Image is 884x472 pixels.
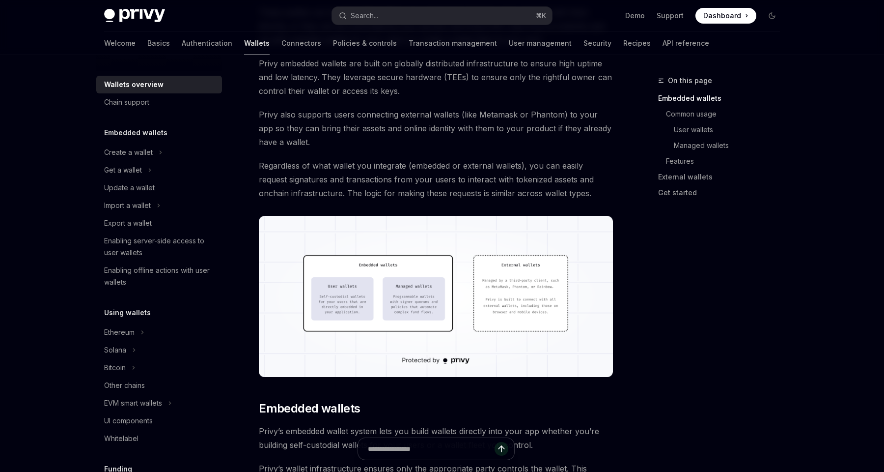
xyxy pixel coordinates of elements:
div: Export a wallet [104,217,152,229]
div: Bitcoin [104,362,126,374]
div: EVM smart wallets [104,397,162,409]
a: Whitelabel [96,430,222,447]
a: Support [657,11,684,21]
span: Dashboard [703,11,741,21]
div: Other chains [104,380,145,391]
a: User wallets [658,122,788,138]
button: Send message [495,442,508,456]
button: Toggle Ethereum section [96,324,222,341]
a: UI components [96,412,222,430]
img: dark logo [104,9,165,23]
button: Toggle dark mode [764,8,780,24]
button: Toggle Bitcoin section [96,359,222,377]
h5: Using wallets [104,307,151,319]
div: Whitelabel [104,433,138,444]
a: Export a wallet [96,214,222,232]
button: Toggle Create a wallet section [96,144,222,161]
a: API reference [663,31,709,55]
a: Enabling server-side access to user wallets [96,232,222,262]
span: ⌘ K [536,12,546,20]
button: Open search [332,7,552,25]
a: Wallets [244,31,270,55]
div: Chain support [104,96,149,108]
a: Recipes [623,31,651,55]
a: Embedded wallets [658,90,788,106]
h5: Embedded wallets [104,127,167,139]
div: Enabling offline actions with user wallets [104,265,216,288]
a: Other chains [96,377,222,394]
div: Wallets overview [104,79,164,90]
a: Welcome [104,31,136,55]
a: Update a wallet [96,179,222,197]
a: Enabling offline actions with user wallets [96,262,222,291]
div: Create a wallet [104,147,153,158]
div: Get a wallet [104,164,142,176]
a: Authentication [182,31,232,55]
span: Regardless of what wallet you integrate (embedded or external wallets), you can easily request si... [259,159,613,200]
span: Privy also supports users connecting external wallets (like Metamask or Phantom) to your app so t... [259,108,613,149]
div: Ethereum [104,326,135,338]
button: Toggle Get a wallet section [96,161,222,179]
div: Solana [104,344,126,356]
a: Security [583,31,611,55]
a: Get started [658,185,788,201]
a: Connectors [281,31,321,55]
a: Features [658,153,788,169]
span: Privy’s embedded wallet system lets you build wallets directly into your app whether you’re build... [259,424,613,452]
a: Chain support [96,93,222,111]
span: Embedded wallets [259,401,360,416]
a: User management [509,31,572,55]
a: Managed wallets [658,138,788,153]
div: Search... [351,10,378,22]
span: Privy embedded wallets are built on globally distributed infrastructure to ensure high uptime and... [259,57,613,98]
a: Demo [625,11,645,21]
div: Enabling server-side access to user wallets [104,235,216,259]
img: images/walletoverview.png [259,216,613,377]
input: Ask a question... [368,438,495,460]
a: Wallets overview [96,76,222,93]
a: Dashboard [695,8,756,24]
span: On this page [668,75,712,87]
div: UI components [104,415,153,427]
a: Policies & controls [333,31,397,55]
button: Toggle EVM smart wallets section [96,394,222,412]
a: Transaction management [409,31,497,55]
div: Import a wallet [104,200,151,211]
button: Toggle Solana section [96,341,222,359]
a: Common usage [658,106,788,122]
a: Basics [147,31,170,55]
div: Update a wallet [104,182,155,194]
a: External wallets [658,169,788,185]
button: Toggle Import a wallet section [96,197,222,214]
